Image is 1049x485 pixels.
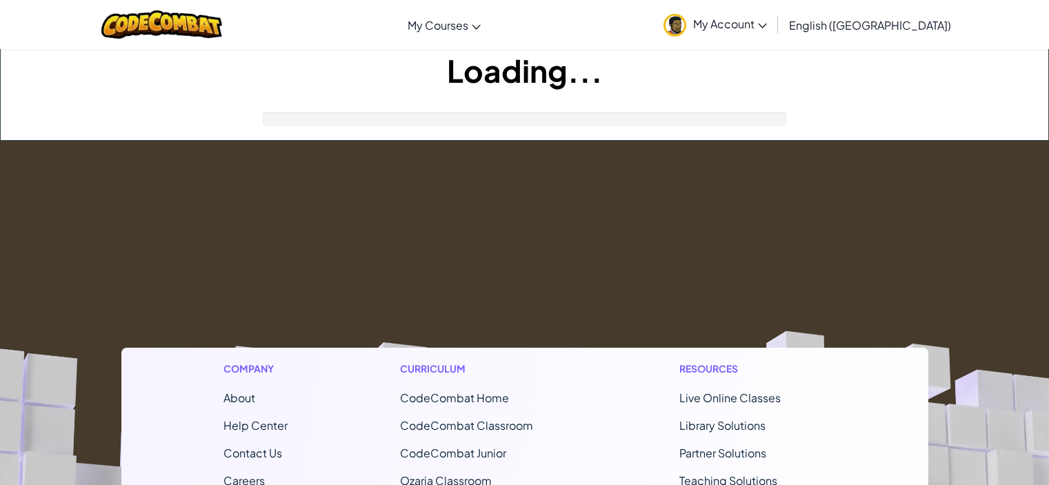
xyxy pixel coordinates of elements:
h1: Resources [679,362,826,376]
a: English ([GEOGRAPHIC_DATA]) [782,6,958,43]
h1: Curriculum [400,362,567,376]
img: CodeCombat logo [101,10,222,39]
span: Contact Us [223,446,282,460]
a: Partner Solutions [679,446,766,460]
a: CodeCombat Junior [400,446,506,460]
a: Library Solutions [679,418,766,433]
a: CodeCombat Classroom [400,418,533,433]
a: My Courses [401,6,488,43]
a: My Account [657,3,774,46]
img: avatar [663,14,686,37]
h1: Company [223,362,288,376]
span: My Account [693,17,767,31]
a: Live Online Classes [679,390,781,405]
span: CodeCombat Home [400,390,509,405]
h1: Loading... [1,49,1048,92]
span: My Courses [408,18,468,32]
a: About [223,390,255,405]
a: Help Center [223,418,288,433]
span: English ([GEOGRAPHIC_DATA]) [789,18,951,32]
